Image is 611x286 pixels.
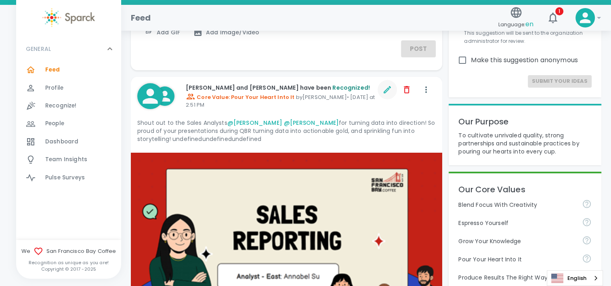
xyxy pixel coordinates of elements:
[458,273,575,282] p: Produce Results The Right Way
[16,61,121,79] a: Feed
[458,219,575,227] p: Espresso Yourself
[45,66,60,74] span: Feed
[16,8,121,27] a: Sparck logo
[45,84,63,92] span: Profile
[582,254,592,263] svg: Come to work to make a difference in your own way
[547,270,603,286] div: Language
[45,120,64,128] span: People
[131,11,151,24] h1: Feed
[45,138,78,146] span: Dashboard
[16,61,121,190] div: GENERAL
[458,183,592,196] p: Our Core Values
[458,237,575,245] p: Grow Your Knowledge
[471,55,578,65] span: Make this suggestion anonymous
[458,201,575,209] p: Blend Focus With Creativity
[16,169,121,187] a: Pulse Surveys
[495,4,537,32] button: Language:en
[186,92,381,109] p: by [PERSON_NAME] • [DATE] at 2:51 PM
[458,115,592,128] p: Our Purpose
[547,270,603,286] aside: Language selected: English
[45,102,77,110] span: Recognize!
[16,79,121,97] a: Profile
[332,84,370,92] span: Recognized!
[193,27,259,37] span: Add Image/Video
[16,246,121,256] span: We San Francisco Bay Coffee
[16,133,121,151] a: Dashboard
[555,7,563,15] span: 1
[227,119,282,127] a: @[PERSON_NAME]
[498,19,533,30] span: Language:
[582,199,592,209] svg: Achieve goals today and innovate for tomorrow
[16,115,121,132] a: People
[45,156,87,164] span: Team Insights
[186,93,294,101] span: Core Value: Pour Your Heart Into It
[458,255,575,263] p: Pour Your Heart Into It
[16,37,121,61] div: GENERAL
[543,8,563,27] button: 1
[144,27,180,37] span: Add GIF
[284,119,339,127] a: @[PERSON_NAME]
[26,45,51,53] p: GENERAL
[458,131,592,156] p: To cultivate unrivaled quality, strong partnerships and sustainable practices by pouring our hear...
[525,19,533,29] span: en
[582,236,592,245] svg: Follow your curiosity and learn together
[42,8,95,27] img: Sparck logo
[45,174,85,182] span: Pulse Surveys
[16,97,121,115] a: Recognize!
[464,29,586,45] p: This suggestion will be sent to the organization administrator for review.
[186,84,381,92] p: [PERSON_NAME] and [PERSON_NAME] have been
[16,151,121,168] a: Team Insights
[137,119,436,143] p: Shout out to the Sales Analysts for turning data into direction! So proud of your presentations d...
[547,271,603,286] a: English
[16,266,121,272] p: Copyright © 2017 - 2025
[16,259,121,266] p: Recognition as unique as you are!
[582,217,592,227] svg: Share your voice and your ideas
